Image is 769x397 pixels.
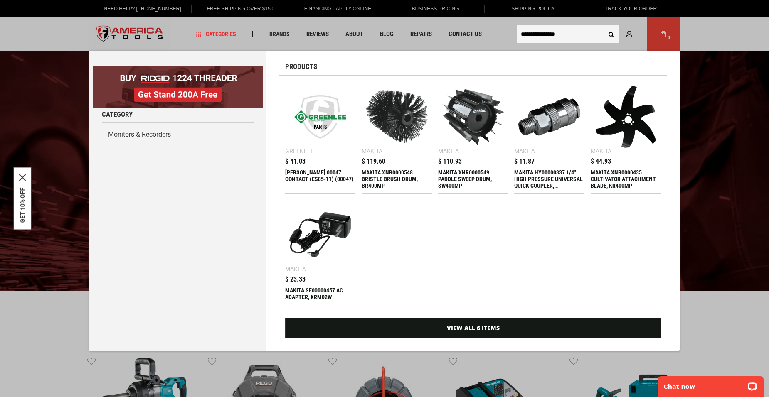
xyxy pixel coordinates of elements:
[285,287,355,307] div: MAKITA SE00000457 AC ADAPTER, XRM02W
[289,86,351,148] img: Greenlee 00047 CONTACT (ES85-11) (00047)
[192,29,240,40] a: Categories
[603,26,619,42] button: Search
[591,158,611,165] span: $ 44.93
[591,82,661,193] a: MAKITA XNR0000435 CULTIVATOR ATTACHMENT BLADE, KR400MP Makita $ 44.93 MAKITA XNR0000435 CULTIVATO...
[289,204,351,266] img: MAKITA SE00000457 AC ADAPTER, XRM02W
[362,169,432,189] div: MAKITA XNR0000548 BRISTLE BRUSH DRUM, BR400MP
[362,82,432,193] a: MAKITA XNR0000548 BRISTLE BRUSH DRUM, BR400MP Makita $ 119.60 MAKITA XNR0000548 BRISTLE BRUSH DRU...
[285,169,355,189] div: Greenlee 00047 CONTACT (ES85-11) (00047)
[285,318,661,338] a: View All 6 Items
[362,148,382,154] div: Makita
[285,82,355,193] a: Greenlee 00047 CONTACT (ES85-11) (00047) Greenlee $ 41.03 [PERSON_NAME] 00047 CONTACT (ES85-11) (...
[514,148,535,154] div: Makita
[269,31,290,37] span: Brands
[285,63,317,70] span: Products
[266,29,293,40] a: Brands
[285,158,306,165] span: $ 41.03
[19,188,26,223] button: GET 10% OFF
[591,169,661,189] div: MAKITA XNR0000435 CULTIVATOR ATTACHMENT BLADE, KR400MP
[514,169,584,189] div: MAKITA HY00000337 1/4
[438,169,508,189] div: MAKITA XNR0000549 PADDLE SWEEP DRUM, SW400MP
[514,158,535,165] span: $ 11.87
[285,200,355,311] a: MAKITA SE00000457 AC ADAPTER, XRM02W Makita $ 23.33 MAKITA SE00000457 AC ADAPTER, XRM02W
[102,111,133,118] span: Category
[102,127,254,142] a: Monitors & Recorders
[93,66,263,108] img: BOGO: Buy RIDGID® 1224 Threader, Get Stand 200A Free!
[366,86,428,148] img: MAKITA XNR0000548 BRISTLE BRUSH DRUM, BR400MP
[595,86,657,148] img: MAKITA XNR0000435 CULTIVATOR ATTACHMENT BLADE, KR400MP
[438,158,462,165] span: $ 110.93
[285,266,306,272] div: Makita
[442,86,504,148] img: MAKITA XNR0000549 PADDLE SWEEP DRUM, SW400MP
[285,148,314,154] div: Greenlee
[19,174,26,181] button: Close
[438,82,508,193] a: MAKITA XNR0000549 PADDLE SWEEP DRUM, SW400MP Makita $ 110.93 MAKITA XNR0000549 PADDLE SWEEP DRUM,...
[285,276,306,283] span: $ 23.33
[591,148,611,154] div: Makita
[362,158,385,165] span: $ 119.60
[518,86,580,148] img: MAKITA HY00000337 1/4
[19,174,26,181] svg: close icon
[652,371,769,397] iframe: LiveChat chat widget
[438,148,459,154] div: Makita
[93,66,263,73] a: BOGO: Buy RIDGID® 1224 Threader, Get Stand 200A Free!
[514,82,584,193] a: MAKITA HY00000337 1/4 Makita $ 11.87 MAKITA HY00000337 1/4" HIGH PRESSURE UNIVERSAL QUICK COUPLER...
[196,31,236,37] span: Categories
